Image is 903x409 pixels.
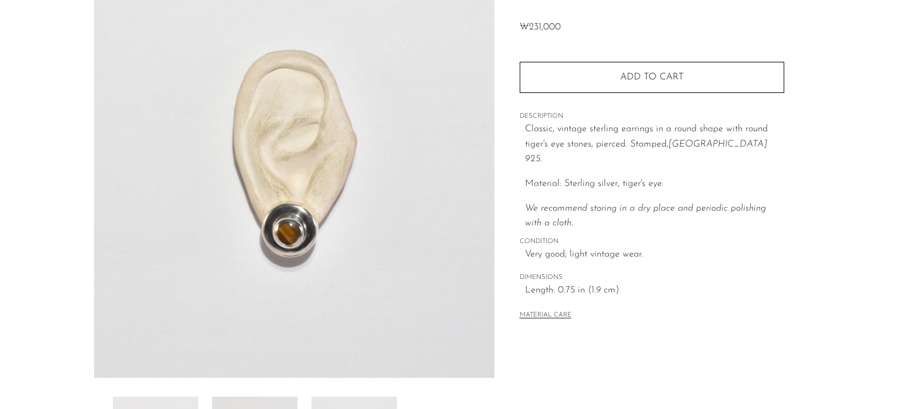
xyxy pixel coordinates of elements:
p: Material: Sterling silver, tiger's eye. [525,177,784,192]
span: Length: 0.75 in (1.9 cm) [525,283,784,298]
span: Very good; light vintage wear. [525,247,784,262]
span: Add to cart [620,72,684,82]
span: DESCRIPTION [520,111,784,122]
button: MATERIAL CARE [520,311,571,320]
span: CONDITION [520,237,784,247]
p: Classic, vintage sterling earrings in a round shape with round tiger's eye stones, pierced. Stamped, [525,122,784,167]
i: We recommend storing in a dry place and periodic polishing with a cloth. [525,204,766,228]
span: ₩231,000 [520,22,561,32]
button: Add to cart [520,62,784,92]
span: DIMENSIONS [520,272,784,283]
